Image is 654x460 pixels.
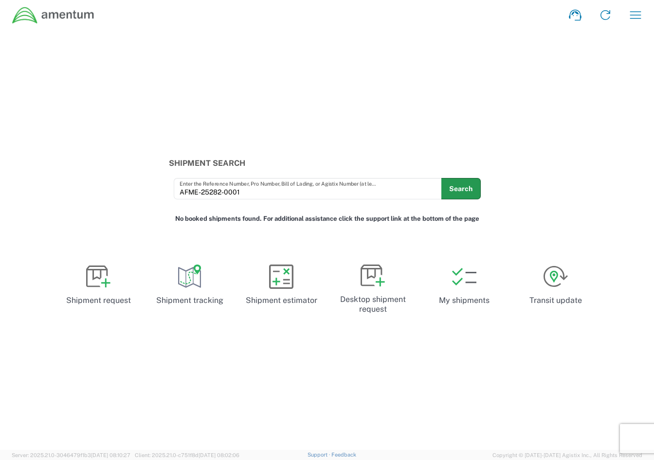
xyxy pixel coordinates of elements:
a: Shipment request [56,256,140,314]
button: Search [441,178,481,199]
a: Transit update [514,256,598,314]
span: Client: 2025.21.0-c751f8d [135,452,239,458]
a: Feedback [331,452,356,458]
img: dyncorp [12,6,95,24]
a: Shipment estimator [239,256,323,314]
a: My shipments [422,256,506,314]
span: Copyright © [DATE]-[DATE] Agistix Inc., All Rights Reserved [492,451,642,460]
span: Server: 2025.21.0-3046479f1b3 [12,452,130,458]
a: Support [308,452,332,458]
h3: Shipment Search [169,159,486,168]
span: [DATE] 08:10:27 [91,452,130,458]
div: No booked shipments found. For additional assistance click the support link at the bottom of the ... [163,210,490,229]
a: Shipment tracking [148,256,232,314]
a: Desktop shipment request [331,256,415,321]
span: [DATE] 08:02:06 [199,452,239,458]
